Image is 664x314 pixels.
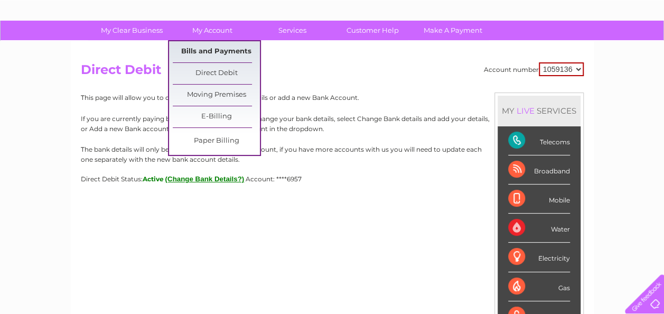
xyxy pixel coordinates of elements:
[81,175,584,183] div: Direct Debit Status:
[534,45,566,53] a: Telecoms
[88,21,175,40] a: My Clear Business
[165,175,245,183] button: (Change Bank Details?)
[508,243,570,272] div: Electricity
[508,214,570,243] div: Water
[629,45,654,53] a: Log out
[81,144,584,164] p: The bank details will only be updated for the selected account, if you have more accounts with us...
[508,272,570,301] div: Gas
[173,41,260,62] a: Bills and Payments
[143,175,164,183] span: Active
[515,106,537,116] div: LIVE
[173,63,260,84] a: Direct Debit
[504,45,528,53] a: Energy
[508,126,570,155] div: Telecoms
[594,45,620,53] a: Contact
[465,5,538,19] a: 0333 014 3131
[508,155,570,184] div: Broadband
[173,106,260,127] a: E-Billing
[409,21,497,40] a: Make A Payment
[508,184,570,214] div: Mobile
[81,93,584,103] p: This page will allow you to change your Direct Debit details or add a new Bank Account.
[478,45,498,53] a: Water
[329,21,416,40] a: Customer Help
[173,131,260,152] a: Paper Billing
[173,85,260,106] a: Moving Premises
[83,6,582,51] div: Clear Business is a trading name of Verastar Limited (registered in [GEOGRAPHIC_DATA] No. 3667643...
[249,21,336,40] a: Services
[81,114,584,134] p: If you are currently paying by Direct Debit and wish to change your bank details, select Change B...
[572,45,587,53] a: Blog
[81,62,584,82] h2: Direct Debit
[498,96,581,126] div: MY SERVICES
[484,62,584,76] div: Account number
[169,21,256,40] a: My Account
[23,27,77,60] img: logo.png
